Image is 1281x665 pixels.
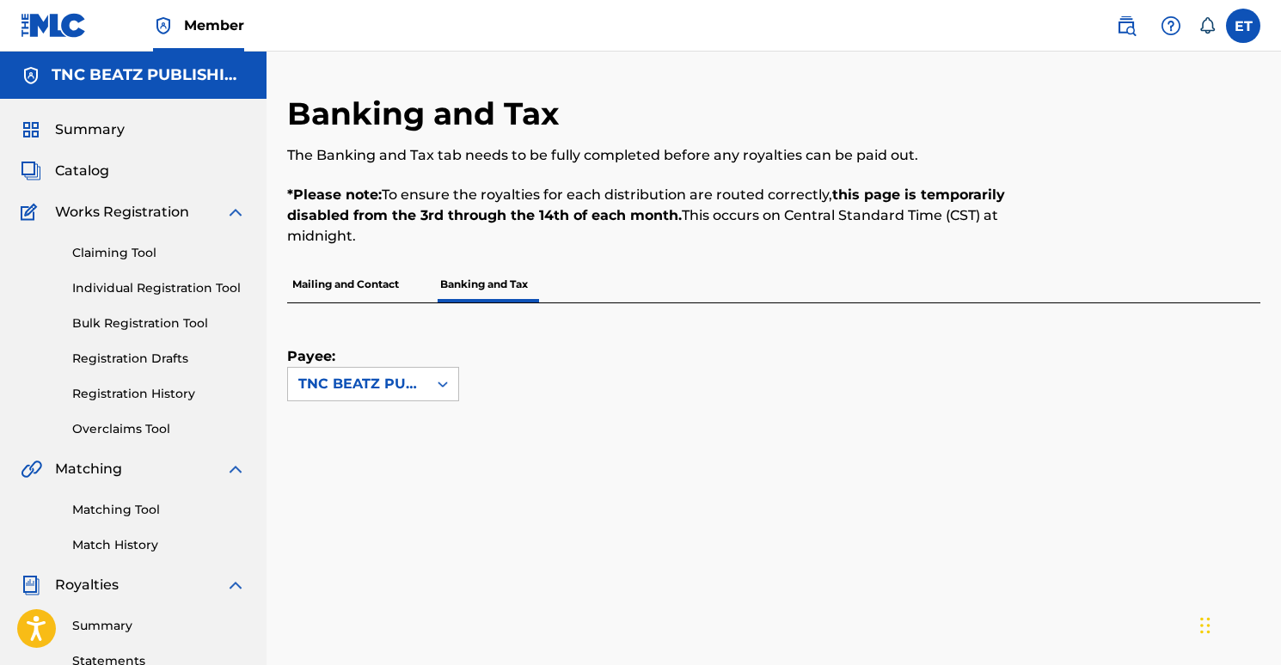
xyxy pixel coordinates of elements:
a: Registration Drafts [72,350,246,368]
img: Summary [21,119,41,140]
iframe: Chat Widget [1195,583,1281,665]
a: Registration History [72,385,246,403]
img: Royalties [21,575,41,595]
strong: *Please note: [287,186,382,203]
a: Bulk Registration Tool [72,314,246,332]
div: Help [1154,9,1188,43]
a: Individual Registration Tool [72,279,246,297]
h2: Banking and Tax [287,95,567,133]
a: Claiming Tool [72,244,246,262]
p: To ensure the royalties for each distribution are routed correctly, This occurs on Central Standa... [287,185,1037,247]
span: Matching [55,459,122,479]
div: TNC BEATZ PUBLISHING [298,374,417,394]
div: Sohbet Aracı [1195,583,1281,665]
iframe: Tipalti Iframe [287,458,1219,630]
span: Summary [55,119,125,140]
img: expand [225,202,246,223]
img: search [1116,15,1137,36]
p: Mailing and Contact [287,266,404,302]
label: Payee: [287,346,373,367]
img: expand [225,575,246,595]
img: expand [225,459,246,479]
iframe: Resource Center [1233,421,1281,559]
a: Match History [72,536,246,554]
span: Member [184,15,244,35]
img: Matching [21,459,42,479]
span: Works Registration [55,202,189,223]
a: Public Search [1109,9,1143,43]
img: help [1161,15,1181,36]
img: MLC Logo [21,13,87,38]
img: Top Rightsholder [153,15,174,36]
p: The Banking and Tax tab needs to be fully completed before any royalties can be paid out. [287,145,1037,166]
a: Matching Tool [72,501,246,519]
p: Banking and Tax [435,266,533,302]
a: Summary [72,617,246,635]
div: Sürükle [1200,600,1211,651]
a: CatalogCatalog [21,161,109,181]
div: Notifications [1198,17,1216,34]
div: User Menu [1226,9,1260,43]
span: Catalog [55,161,109,181]
img: Accounts [21,65,41,86]
h5: TNC BEATZ PUBLISHING [52,65,246,85]
a: SummarySummary [21,119,125,140]
a: Overclaims Tool [72,420,246,438]
span: Royalties [55,575,119,595]
img: Works Registration [21,202,43,223]
img: Catalog [21,161,41,181]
